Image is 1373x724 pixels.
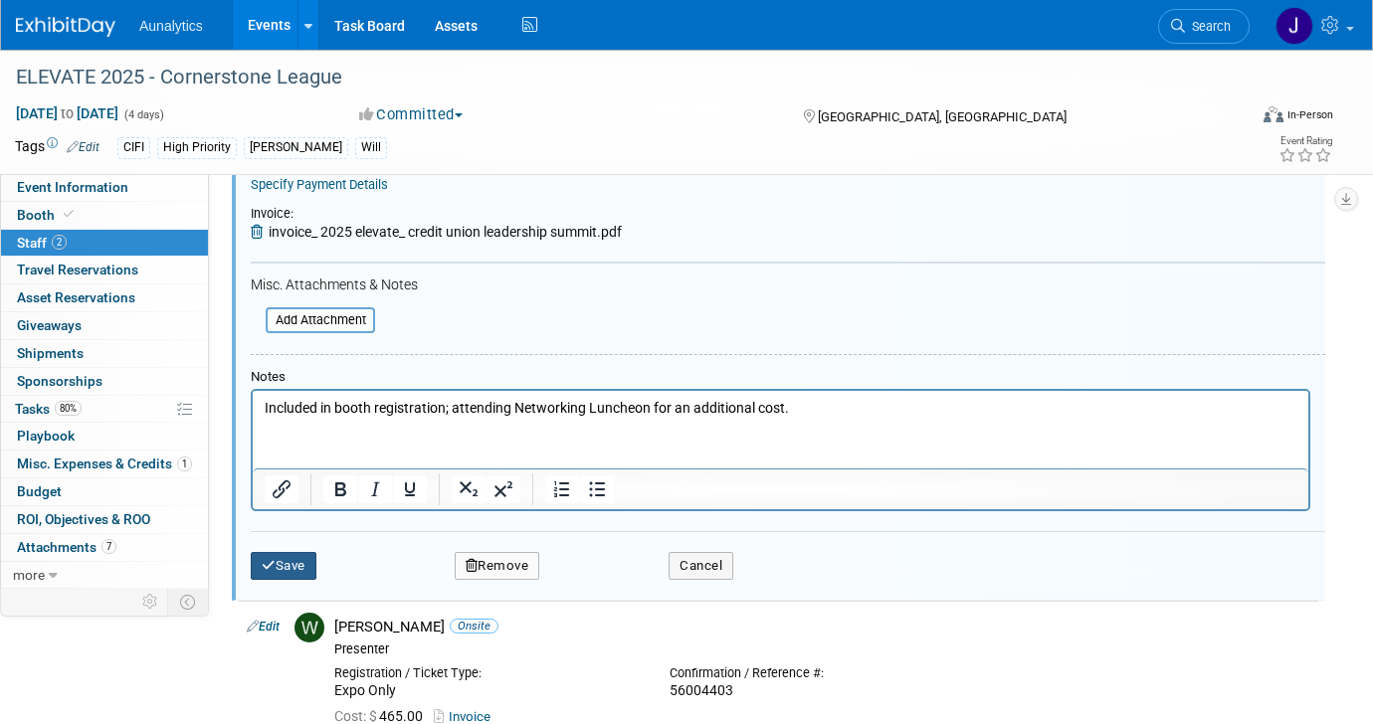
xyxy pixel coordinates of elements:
[452,475,486,503] button: Subscript
[251,276,1325,294] div: Misc. Attachments & Notes
[1,562,208,589] a: more
[1138,103,1333,133] div: Event Format
[1,230,208,257] a: Staff2
[670,682,975,700] div: 56004403
[64,209,74,220] i: Booth reservation complete
[1,368,208,395] a: Sponsorships
[244,137,348,158] div: [PERSON_NAME]
[1264,106,1283,122] img: Format-Inperson.png
[455,552,540,580] button: Remove
[67,140,99,154] a: Edit
[334,708,431,724] span: 465.00
[670,665,975,681] div: Confirmation / Reference #:
[1185,19,1231,34] span: Search
[352,104,471,125] button: Committed
[1158,9,1250,44] a: Search
[52,235,67,250] span: 2
[1,423,208,450] a: Playbook
[1,396,208,423] a: Tasks80%
[1,340,208,367] a: Shipments
[15,104,119,122] span: [DATE] [DATE]
[17,289,135,305] span: Asset Reservations
[669,552,733,580] button: Cancel
[818,109,1067,124] span: [GEOGRAPHIC_DATA], [GEOGRAPHIC_DATA]
[15,401,82,417] span: Tasks
[133,589,168,615] td: Personalize Event Tab Strip
[323,475,357,503] button: Bold
[17,317,82,333] span: Giveaways
[1275,7,1313,45] img: Julie Grisanti-Cieslak
[117,137,150,158] div: CIFI
[251,224,269,240] a: Remove Attachment
[17,539,116,555] span: Attachments
[334,682,640,700] div: Expo Only
[9,60,1221,95] div: ELEVATE 2025 - Cornerstone League
[157,137,237,158] div: High Priority
[1,202,208,229] a: Booth
[1278,136,1332,146] div: Event Rating
[358,475,392,503] button: Italic
[17,483,62,499] span: Budget
[355,137,387,158] div: Will
[251,177,388,192] a: Specify Payment Details
[17,345,84,361] span: Shipments
[55,401,82,416] span: 80%
[334,641,1310,657] div: Presenter
[1,312,208,339] a: Giveaways
[1,174,208,201] a: Event Information
[17,262,138,277] span: Travel Reservations
[58,105,77,121] span: to
[1,534,208,561] a: Attachments7
[1286,107,1333,122] div: In-Person
[251,206,622,224] div: Invoice:
[17,235,67,251] span: Staff
[251,369,1310,386] div: Notes
[1,478,208,505] a: Budget
[251,552,316,580] button: Save
[17,428,75,444] span: Playbook
[17,179,128,195] span: Event Information
[17,511,150,527] span: ROI, Objectives & ROO
[1,506,208,533] a: ROI, Objectives & ROO
[253,391,1308,468] iframe: Rich Text Area
[545,475,579,503] button: Numbered list
[17,207,78,223] span: Booth
[434,709,498,724] a: Invoice
[16,17,115,37] img: ExhibitDay
[334,618,1310,636] div: [PERSON_NAME]
[122,108,164,121] span: (4 days)
[1,451,208,477] a: Misc. Expenses & Credits1
[139,18,203,34] span: Aunalytics
[334,665,640,681] div: Registration / Ticket Type:
[265,475,298,503] button: Insert/edit link
[487,475,520,503] button: Superscript
[13,567,45,583] span: more
[1,257,208,283] a: Travel Reservations
[450,619,498,633] span: Onsite
[101,539,116,554] span: 7
[15,136,99,159] td: Tags
[177,456,192,471] span: 1
[247,620,280,633] a: Edit
[17,373,102,389] span: Sponsorships
[17,455,192,471] span: Misc. Expenses & Credits
[168,589,209,615] td: Toggle Event Tabs
[580,475,614,503] button: Bullet list
[334,708,379,724] span: Cost: $
[1,284,208,311] a: Asset Reservations
[294,613,324,642] img: W.jpg
[269,224,622,240] span: invoice_ 2025 elevate_ credit union leadership summit.pdf
[393,475,427,503] button: Underline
